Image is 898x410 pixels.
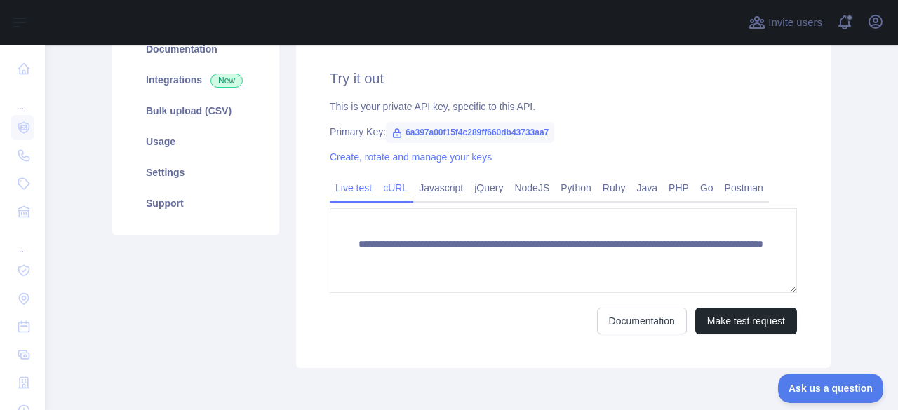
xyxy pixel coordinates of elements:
a: Usage [129,126,262,157]
h2: Try it out [330,69,797,88]
div: ... [11,84,34,112]
span: Invite users [768,15,822,31]
a: Javascript [413,177,469,199]
a: Go [695,177,719,199]
span: 6a397a00f15f4c289ff660db43733aa7 [386,122,554,143]
a: Bulk upload (CSV) [129,95,262,126]
button: Make test request [695,308,797,334]
a: Support [129,188,262,219]
a: cURL [377,177,413,199]
a: Java [631,177,664,199]
a: PHP [663,177,695,199]
a: Integrations New [129,64,262,95]
a: Documentation [597,308,687,334]
a: Postman [719,177,769,199]
a: Live test [330,177,377,199]
div: This is your private API key, specific to this API. [330,100,797,114]
div: Primary Key: [330,125,797,139]
a: jQuery [469,177,509,199]
a: Ruby [597,177,631,199]
a: Settings [129,157,262,188]
span: New [210,74,243,88]
button: Invite users [746,11,825,34]
a: NodeJS [509,177,555,199]
iframe: Toggle Customer Support [778,374,884,403]
a: Create, rotate and manage your keys [330,151,492,163]
a: Documentation [129,34,262,64]
a: Python [555,177,597,199]
div: ... [11,227,34,255]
